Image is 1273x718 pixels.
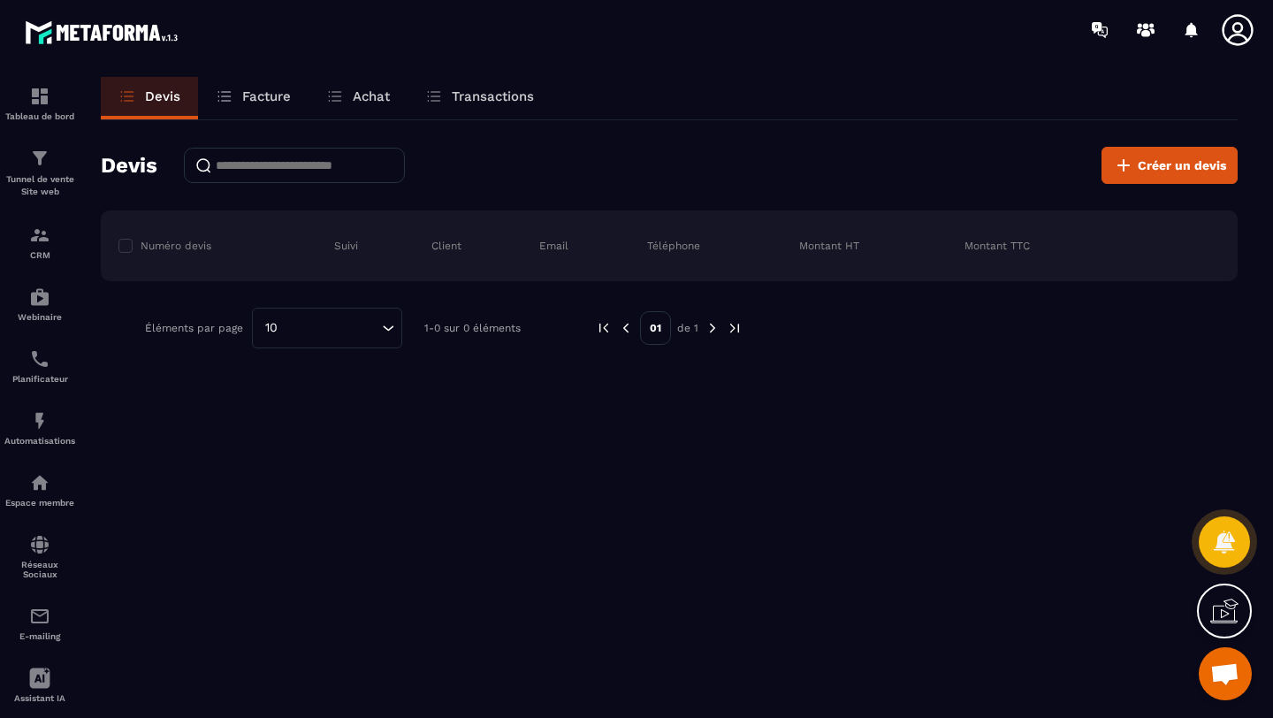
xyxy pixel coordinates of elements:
img: formation [29,148,50,169]
p: 1-0 sur 0 éléments [424,322,521,334]
span: Créer un devis [1138,157,1226,174]
p: Montant TTC [964,239,1030,253]
a: formationformationTableau de bord [4,73,75,134]
img: email [29,606,50,627]
img: scheduler [29,348,50,370]
img: formation [29,225,50,246]
p: Assistant IA [4,693,75,703]
a: formationformationTunnel de vente Site web [4,134,75,211]
p: Automatisations [4,436,75,446]
a: Devis [101,77,198,119]
a: social-networksocial-networkRéseaux Sociaux [4,521,75,592]
button: Créer un devis [1101,147,1238,184]
p: Planificateur [4,374,75,384]
a: emailemailE-mailing [4,592,75,654]
img: next [727,320,743,336]
input: Search for option [284,318,377,338]
a: automationsautomationsEspace membre [4,459,75,521]
p: de 1 [677,321,698,335]
p: Tableau de bord [4,111,75,121]
h2: Devis [101,148,157,183]
p: Numéro devis [141,239,211,253]
p: Éléments par page [145,322,243,334]
p: Réseaux Sociaux [4,560,75,579]
div: Ouvrir le chat [1199,647,1252,700]
p: Espace membre [4,498,75,508]
img: automations [29,472,50,493]
p: Achat [353,88,390,104]
div: Search for option [252,308,402,348]
img: prev [618,320,634,336]
p: Client [431,239,461,253]
img: formation [29,86,50,107]
p: 01 [640,311,671,345]
img: automations [29,286,50,308]
a: Assistant IA [4,654,75,716]
a: formationformationCRM [4,211,75,273]
p: Transactions [452,88,534,104]
a: Facture [198,77,309,119]
p: E-mailing [4,631,75,641]
img: automations [29,410,50,432]
img: logo [25,16,184,49]
p: CRM [4,250,75,260]
p: Webinaire [4,312,75,322]
p: Montant HT [799,239,859,253]
img: next [705,320,720,336]
p: Suivi [334,239,358,253]
p: Tunnel de vente Site web [4,173,75,198]
a: automationsautomationsWebinaire [4,273,75,335]
p: Facture [242,88,291,104]
p: Email [539,239,568,253]
p: Téléphone [647,239,700,253]
a: schedulerschedulerPlanificateur [4,335,75,397]
img: social-network [29,534,50,555]
img: prev [596,320,612,336]
a: automationsautomationsAutomatisations [4,397,75,459]
span: 10 [259,318,284,338]
p: Devis [145,88,180,104]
